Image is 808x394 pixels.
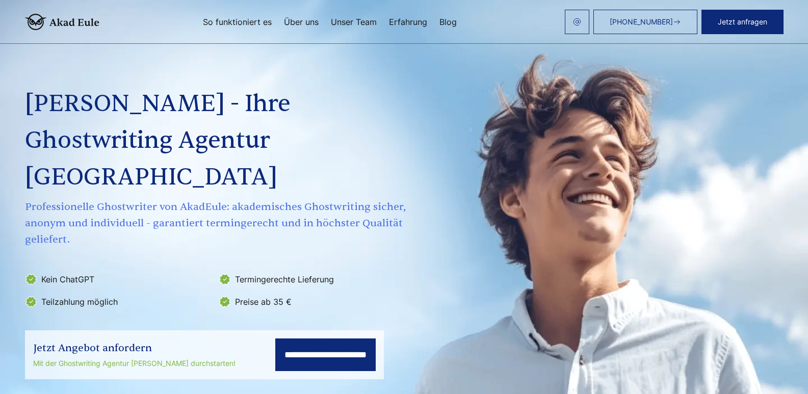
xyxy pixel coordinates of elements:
span: [PHONE_NUMBER] [610,18,673,26]
li: Termingerechte Lieferung [219,271,406,287]
li: Teilzahlung möglich [25,294,213,310]
a: Erfahrung [389,18,427,26]
button: Jetzt anfragen [701,10,784,34]
a: Über uns [284,18,319,26]
img: email [573,18,581,26]
a: [PHONE_NUMBER] [593,10,697,34]
li: Kein ChatGPT [25,271,213,287]
div: Jetzt Angebot anfordern [33,340,236,356]
li: Preise ab 35 € [219,294,406,310]
span: Professionelle Ghostwriter von AkadEule: akademisches Ghostwriting sicher, anonym und individuell... [25,199,408,248]
img: logo [25,14,99,30]
a: Blog [439,18,457,26]
a: Unser Team [331,18,377,26]
div: Mit der Ghostwriting Agentur [PERSON_NAME] durchstarten! [33,357,236,370]
a: So funktioniert es [203,18,272,26]
h1: [PERSON_NAME] - Ihre Ghostwriting Agentur [GEOGRAPHIC_DATA] [25,86,408,196]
